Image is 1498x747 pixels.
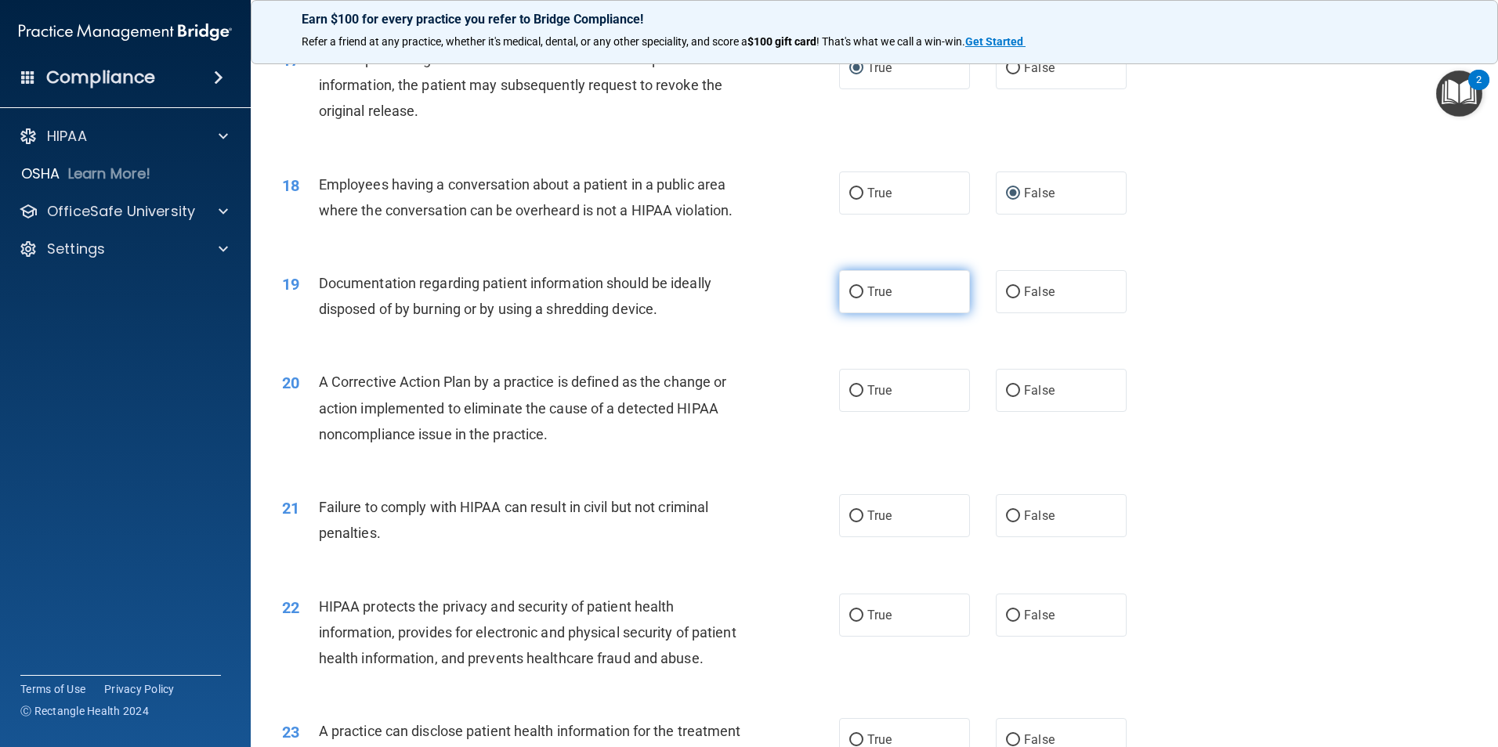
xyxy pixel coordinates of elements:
[302,12,1447,27] p: Earn $100 for every practice you refer to Bridge Compliance!
[1024,608,1055,622] span: False
[867,732,892,747] span: True
[867,60,892,75] span: True
[1006,188,1020,200] input: False
[319,176,733,218] span: Employees having a conversation about a patient in a public area where the conversation can be ov...
[68,164,151,183] p: Learn More!
[867,608,892,622] span: True
[282,373,299,392] span: 20
[46,67,155,88] h4: Compliance
[319,499,709,541] span: Failure to comply with HIPAA can result in civil but not criminal penalties.
[1006,610,1020,622] input: False
[1024,284,1055,299] span: False
[20,703,149,719] span: Ⓒ Rectangle Health 2024
[19,16,232,48] img: PMB logo
[849,63,863,74] input: True
[1006,63,1020,74] input: False
[282,51,299,70] span: 17
[867,284,892,299] span: True
[1476,80,1482,100] div: 2
[319,275,711,317] span: Documentation regarding patient information should be ideally disposed of by burning or by using ...
[849,734,863,746] input: True
[1024,732,1055,747] span: False
[849,511,863,522] input: True
[867,186,892,200] span: True
[282,275,299,294] span: 19
[1024,508,1055,523] span: False
[1006,734,1020,746] input: False
[19,127,228,146] a: HIPAA
[965,35,1023,48] strong: Get Started
[1024,186,1055,200] span: False
[282,598,299,617] span: 22
[849,385,863,397] input: True
[849,188,863,200] input: True
[104,681,175,697] a: Privacy Policy
[20,681,85,697] a: Terms of Use
[1006,287,1020,298] input: False
[849,287,863,298] input: True
[319,598,736,666] span: HIPAA protects the privacy and security of patient health information, provides for electronic an...
[1006,511,1020,522] input: False
[849,610,863,622] input: True
[19,240,228,258] a: Settings
[47,202,195,221] p: OfficeSafe University
[47,127,87,146] p: HIPAA
[1024,60,1055,75] span: False
[867,383,892,398] span: True
[21,164,60,183] p: OSHA
[282,499,299,518] span: 21
[282,176,299,195] span: 18
[1436,70,1482,117] button: Open Resource Center, 2 new notifications
[282,723,299,742] span: 23
[319,51,722,119] span: After a patient signs an authorization to release their patient information, the patient may subs...
[19,202,228,221] a: OfficeSafe University
[747,35,816,48] strong: $100 gift card
[867,508,892,523] span: True
[965,35,1026,48] a: Get Started
[302,35,747,48] span: Refer a friend at any practice, whether it's medical, dental, or any other speciality, and score a
[816,35,965,48] span: ! That's what we call a win-win.
[1006,385,1020,397] input: False
[47,240,105,258] p: Settings
[319,373,727,442] span: A Corrective Action Plan by a practice is defined as the change or action implemented to eliminat...
[1024,383,1055,398] span: False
